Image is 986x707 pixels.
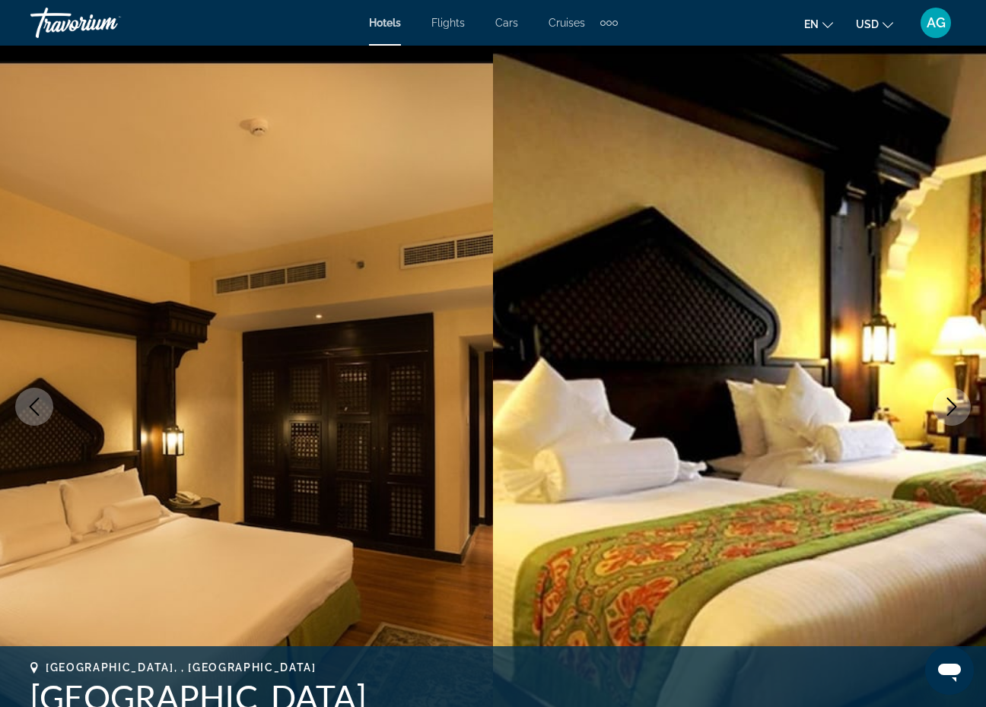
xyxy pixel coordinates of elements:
button: Extra navigation items [600,11,618,35]
button: Next image [933,388,971,426]
span: en [804,18,819,30]
a: Travorium [30,3,183,43]
button: Change currency [856,13,893,35]
iframe: Button to launch messaging window [925,646,974,695]
span: [GEOGRAPHIC_DATA], , [GEOGRAPHIC_DATA] [46,661,316,674]
a: Flights [431,17,465,29]
button: User Menu [916,7,956,39]
a: Cars [495,17,518,29]
a: Hotels [369,17,401,29]
span: AG [927,15,946,30]
button: Previous image [15,388,53,426]
button: Change language [804,13,833,35]
a: Cruises [549,17,585,29]
span: USD [856,18,879,30]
